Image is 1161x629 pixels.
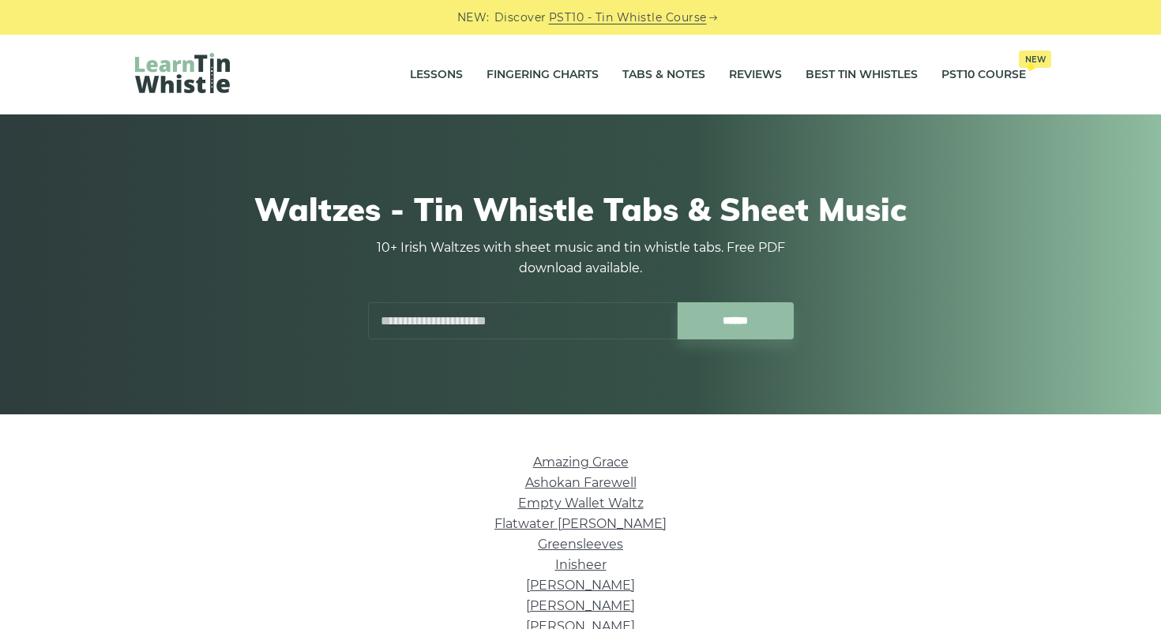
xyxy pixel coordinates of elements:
[526,578,635,593] a: [PERSON_NAME]
[367,238,794,279] p: 10+ Irish Waltzes with sheet music and tin whistle tabs. Free PDF download available.
[555,557,607,572] a: Inisheer
[622,55,705,95] a: Tabs & Notes
[526,598,635,613] a: [PERSON_NAME]
[135,190,1026,228] h1: Waltzes - Tin Whistle Tabs & Sheet Music
[941,55,1026,95] a: PST10 CourseNew
[806,55,918,95] a: Best Tin Whistles
[494,516,667,531] a: Flatwater [PERSON_NAME]
[525,475,637,490] a: Ashokan Farewell
[410,55,463,95] a: Lessons
[487,55,599,95] a: Fingering Charts
[729,55,782,95] a: Reviews
[533,455,629,470] a: Amazing Grace
[518,496,644,511] a: Empty Wallet Waltz
[1019,51,1051,68] span: New
[135,53,230,93] img: LearnTinWhistle.com
[538,537,623,552] a: Greensleeves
